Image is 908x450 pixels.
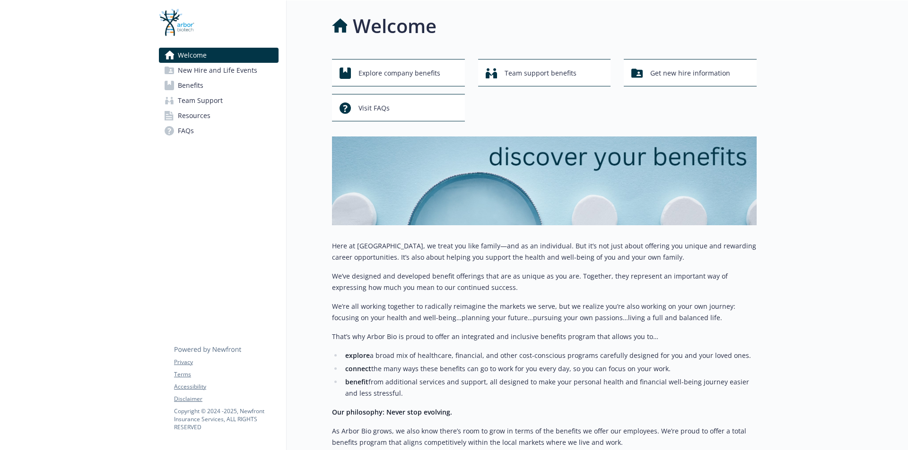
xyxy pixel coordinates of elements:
li: from additional services and support, all designed to make your personal health and financial wel... [342,376,757,399]
strong: explore [345,351,370,360]
p: Here at [GEOGRAPHIC_DATA], we treat you like family—and as an individual. But it’s not just about... [332,240,757,263]
span: Team support benefits [505,64,576,82]
span: Resources [178,108,210,123]
button: Visit FAQs [332,94,465,121]
h1: Welcome [353,12,437,40]
button: Get new hire information [624,59,757,86]
span: New Hire and Life Events [178,63,257,78]
li: the many ways these benefits can go to work for you every day, so you can focus on your work. [342,363,757,374]
strong: Our philosophy: Never stop evolving. [332,408,452,416]
p: That’s why Arbor Bio is proud to offer an integrated and inclusive benefits program that allows y... [332,331,757,342]
span: Welcome [178,48,207,63]
p: We’re all working together to radically reimagine the markets we serve, but we realize you’re als... [332,301,757,323]
button: Team support benefits [478,59,611,86]
a: FAQs [159,123,279,138]
a: Resources [159,108,279,123]
a: Welcome [159,48,279,63]
a: Team Support [159,93,279,108]
span: FAQs [178,123,194,138]
strong: connect [345,364,371,373]
img: overview page banner [332,136,757,225]
a: New Hire and Life Events [159,63,279,78]
a: Disclaimer [174,395,278,403]
p: As Arbor Bio grows, we also know there’s room to grow in terms of the benefits we offer our emplo... [332,425,757,448]
a: Terms [174,370,278,379]
strong: benefit [345,377,368,386]
span: Benefits [178,78,203,93]
a: Benefits [159,78,279,93]
span: Get new hire information [650,64,730,82]
a: Accessibility [174,382,278,391]
p: Copyright © 2024 - 2025 , Newfront Insurance Services, ALL RIGHTS RESERVED [174,407,278,431]
span: Team Support [178,93,223,108]
span: Visit FAQs [358,99,390,117]
a: Privacy [174,358,278,366]
p: We’ve designed and developed benefit offerings that are as unique as you are. Together, they repr... [332,271,757,293]
span: Explore company benefits [358,64,440,82]
button: Explore company benefits [332,59,465,86]
li: a broad mix of healthcare, financial, and other cost-conscious programs carefully designed for yo... [342,350,757,361]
